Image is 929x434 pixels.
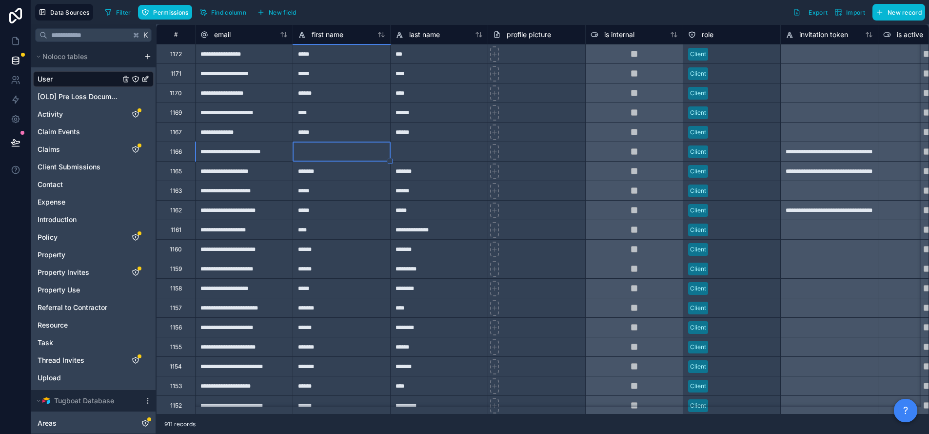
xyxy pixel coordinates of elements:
span: role [702,30,713,40]
div: Client [690,186,706,195]
button: Data Sources [35,4,93,21]
div: Client [690,304,706,312]
span: last name [409,30,440,40]
button: Export [790,4,831,21]
span: invitation token [799,30,848,40]
div: Client [690,343,706,351]
div: 1172 [170,50,182,58]
a: New record [869,4,925,21]
div: Client [690,167,706,176]
button: Find column [196,5,250,20]
div: Client [690,108,706,117]
div: Client [690,147,706,156]
div: 1155 [170,343,182,351]
span: is active [897,30,923,40]
span: first name [312,30,343,40]
div: 1154 [170,363,182,371]
div: Client [690,382,706,391]
span: Export [809,9,828,16]
div: 1160 [170,246,182,253]
button: New record [872,4,925,21]
div: 1157 [170,304,182,312]
span: Data Sources [50,9,90,16]
div: 1171 [171,70,181,78]
div: Client [690,284,706,293]
div: Client [690,89,706,98]
span: 911 records [164,420,196,428]
div: 1158 [170,285,182,292]
div: 1166 [170,148,182,156]
div: Client [690,226,706,234]
button: Import [831,4,869,21]
div: Client [690,206,706,215]
div: # [164,31,188,38]
span: Import [846,9,865,16]
div: 1167 [170,128,182,136]
button: New field [254,5,300,20]
div: 1161 [171,226,181,234]
div: Client [690,323,706,332]
div: 1153 [170,382,182,390]
div: Client [690,362,706,371]
span: K [142,32,149,39]
span: New field [269,9,296,16]
div: 1163 [170,187,182,195]
div: Client [690,401,706,410]
div: Client [690,245,706,254]
span: email [214,30,231,40]
span: Find column [211,9,246,16]
span: Filter [116,9,131,16]
div: 1156 [170,324,182,331]
button: Filter [101,5,135,20]
a: Permissions [138,5,196,20]
div: Client [690,69,706,78]
span: is internal [604,30,634,40]
div: Client [690,50,706,59]
span: Permissions [153,9,188,16]
div: 1162 [170,207,182,214]
div: 1169 [170,109,182,117]
button: Permissions [138,5,192,20]
div: 1165 [170,167,182,175]
span: profile picture [507,30,551,40]
div: Client [690,128,706,137]
div: 1159 [170,265,182,273]
div: 1152 [170,402,182,410]
span: New record [888,9,922,16]
div: Client [690,265,706,273]
button: ? [894,399,917,422]
div: 1170 [170,89,182,97]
